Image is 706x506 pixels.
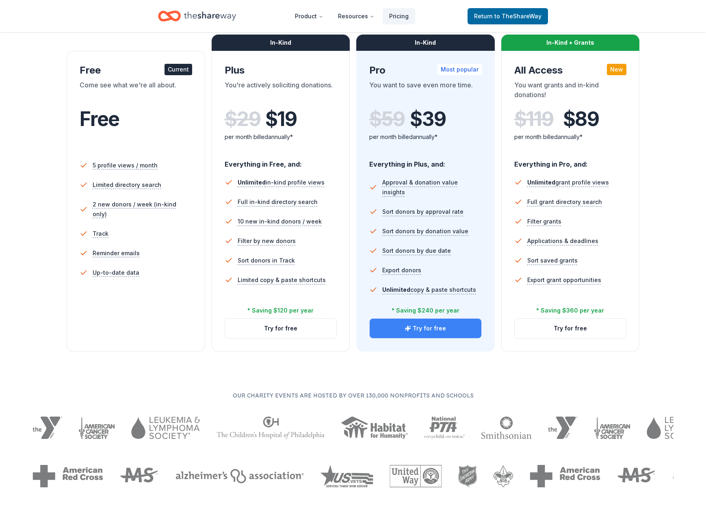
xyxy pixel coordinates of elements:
img: American Red Cross [530,465,600,487]
div: Come see what we're all about. [80,80,192,103]
span: Reminder emails [93,248,140,258]
img: Habitat for Humanity [341,417,408,439]
img: Alzheimers Association [175,469,304,483]
div: In-Kind [356,35,495,51]
span: Sort donors by donation value [382,226,468,236]
div: Pro [369,64,482,77]
div: * Saving $240 per year [392,306,459,315]
span: copy & paste shortcuts [382,286,476,293]
span: Unlimited [382,286,410,293]
button: Try for free [370,319,481,338]
img: American Cancer Society [78,417,115,439]
span: Full in-kind directory search [238,197,318,207]
button: Resources [331,8,381,24]
button: Try for free [225,319,337,338]
div: You want grants and in-kind donations! [514,80,627,103]
img: YMCA [32,417,62,439]
span: Unlimited [527,179,555,186]
button: Product [288,8,330,24]
img: The Children's Hospital of Philadelphia [217,417,325,439]
span: Export grant opportunities [527,275,601,285]
span: Applications & deadlines [527,236,598,246]
span: Limited copy & paste shortcuts [238,275,326,285]
button: Try for free [515,319,626,338]
div: Everything in Plus, and: [369,152,482,169]
div: Free [80,64,192,77]
div: Everything in Free, and: [225,152,337,169]
a: Pricing [383,8,415,24]
span: Free [80,107,119,131]
div: In-Kind [212,35,350,51]
img: Smithsonian [481,417,532,439]
div: You want to save even more time. [369,80,482,103]
div: Current [165,64,192,75]
div: New [607,64,626,75]
img: American Cancer Society [594,417,631,439]
a: Home [158,7,236,26]
span: Full grant directory search [527,197,602,207]
div: Plus [225,64,337,77]
div: In-Kind + Grants [501,35,640,51]
span: $ 39 [410,108,446,130]
span: Limited directory search [93,180,161,190]
img: American Red Cross [32,465,103,487]
span: Sort donors by approval rate [382,207,463,217]
span: Up-to-date data [93,268,139,278]
nav: Main [288,7,415,26]
span: 5 profile views / month [93,161,158,170]
img: The Salvation Army [458,465,477,487]
span: Approval & donation value insights [382,178,482,197]
img: YMCA [548,417,578,439]
span: Return [474,11,541,21]
a: Returnto TheShareWay [468,8,548,24]
div: Everything in Pro, and: [514,152,627,169]
span: Sort donors by due date [382,246,451,256]
img: Leukemia & Lymphoma Society [131,417,200,439]
img: Boy Scouts of America [493,465,513,487]
span: 10 new in-kind donors / week [238,217,322,226]
div: Most popular [437,64,482,75]
div: per month billed annually* [369,132,482,142]
span: Export donors [382,265,421,275]
span: Unlimited [238,179,266,186]
span: in-kind profile views [238,179,325,186]
span: $ 89 [563,108,599,130]
span: Sort saved grants [527,256,578,265]
span: Track [93,229,108,239]
span: Sort donors in Track [238,256,295,265]
span: Filter grants [527,217,561,226]
span: Filter by new donors [238,236,296,246]
img: MS [617,465,656,487]
div: All Access [514,64,627,77]
img: National PTA [424,417,465,439]
img: United Way [390,465,442,487]
div: * Saving $360 per year [536,306,604,315]
span: grant profile views [527,179,609,186]
div: You're actively soliciting donations. [225,80,337,103]
span: to TheShareWay [494,13,541,20]
span: 2 new donors / week (in-kind only) [93,200,192,219]
span: $ 19 [265,108,297,130]
img: MS [119,465,159,487]
div: per month billed annually* [225,132,337,142]
div: per month billed annually* [514,132,627,142]
div: * Saving $120 per year [247,306,314,315]
img: US Vets [320,465,373,487]
p: Our charity events are hosted by over 130,000 nonprofits and schools [32,391,674,400]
